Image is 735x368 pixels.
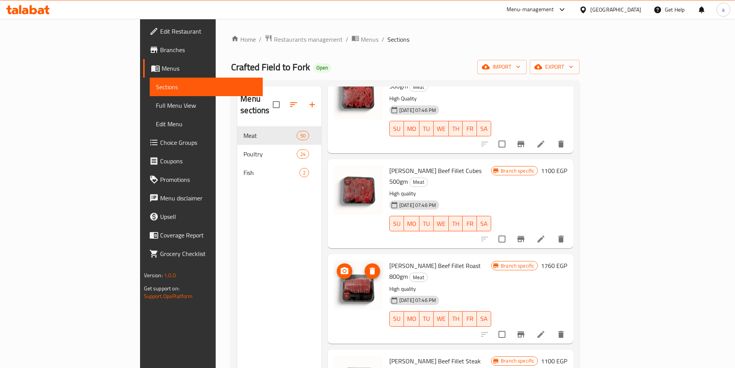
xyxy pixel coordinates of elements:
[449,311,463,327] button: TH
[150,96,263,115] a: Full Menu View
[284,95,303,114] span: Sort sections
[536,62,573,72] span: export
[297,131,309,140] div: items
[143,170,263,189] a: Promotions
[231,58,310,76] span: Crafted Field to Fork
[452,218,460,229] span: TH
[387,35,409,44] span: Sections
[477,216,491,231] button: SA
[393,123,401,134] span: SU
[494,136,510,152] span: Select to update
[409,178,428,187] div: Meat
[477,311,491,327] button: SA
[552,135,570,153] button: delete
[274,35,343,44] span: Restaurants management
[404,121,419,136] button: MO
[536,139,546,149] a: Edit menu item
[313,64,331,71] span: Open
[389,311,404,327] button: SU
[419,121,434,136] button: TU
[144,283,179,293] span: Get support on:
[393,218,401,229] span: SU
[143,41,263,59] a: Branches
[389,94,491,103] p: High Quality
[410,83,427,92] span: Meat
[393,313,401,324] span: SU
[410,178,427,187] span: Meat
[334,260,383,310] img: Young Angus Beef Fillet Roast 800gm
[541,260,567,271] h6: 1760 EGP
[300,169,309,176] span: 2
[337,263,352,279] button: upload picture
[536,234,546,244] a: Edit menu item
[243,149,296,159] span: Poultry
[463,121,477,136] button: FR
[156,119,257,129] span: Edit Menu
[437,218,446,229] span: WE
[237,126,321,145] div: Meat50
[297,132,309,139] span: 50
[434,216,449,231] button: WE
[389,165,482,187] span: [PERSON_NAME] Beef Fillet Cubes 500gm
[480,218,488,229] span: SA
[389,121,404,136] button: SU
[237,123,321,185] nav: Menu sections
[466,123,474,134] span: FR
[389,260,481,282] span: [PERSON_NAME] Beef Fillet Roast 800gm
[346,35,348,44] li: /
[389,189,491,198] p: High quality
[422,218,431,229] span: TU
[160,45,257,54] span: Branches
[541,165,567,176] h6: 1100 EGP
[480,123,488,134] span: SA
[144,270,163,280] span: Version:
[407,123,416,134] span: MO
[422,123,431,134] span: TU
[164,270,176,280] span: 1.0.0
[396,202,439,209] span: [DATE] 07:46 PM
[410,273,427,282] span: Meat
[160,175,257,184] span: Promotions
[419,311,434,327] button: TU
[404,216,419,231] button: MO
[552,230,570,248] button: delete
[477,121,491,136] button: SA
[449,216,463,231] button: TH
[382,35,384,44] li: /
[434,311,449,327] button: WE
[407,218,416,229] span: MO
[231,34,580,44] nav: breadcrumb
[143,133,263,152] a: Choice Groups
[150,115,263,133] a: Edit Menu
[512,325,530,344] button: Branch-specific-item
[143,22,263,41] a: Edit Restaurant
[512,135,530,153] button: Branch-specific-item
[160,27,257,36] span: Edit Restaurant
[463,311,477,327] button: FR
[437,123,446,134] span: WE
[419,216,434,231] button: TU
[437,313,446,324] span: WE
[143,189,263,207] a: Menu disclaimer
[334,165,383,215] img: Young Angus Beef Fillet Cubes 500gm
[162,64,257,73] span: Menus
[407,313,416,324] span: MO
[449,121,463,136] button: TH
[334,70,383,119] img: Young Angus Beef Fillet Stir Fry 500gm
[243,168,299,177] span: Fish
[160,249,257,258] span: Grocery Checklist
[303,95,321,114] button: Add section
[530,60,580,74] button: export
[434,121,449,136] button: WE
[452,313,460,324] span: TH
[351,34,378,44] a: Menus
[313,63,331,73] div: Open
[143,152,263,170] a: Coupons
[483,62,520,72] span: import
[498,167,537,175] span: Branch specific
[361,35,378,44] span: Menus
[396,297,439,304] span: [DATE] 07:46 PM
[466,218,474,229] span: FR
[722,5,725,14] span: a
